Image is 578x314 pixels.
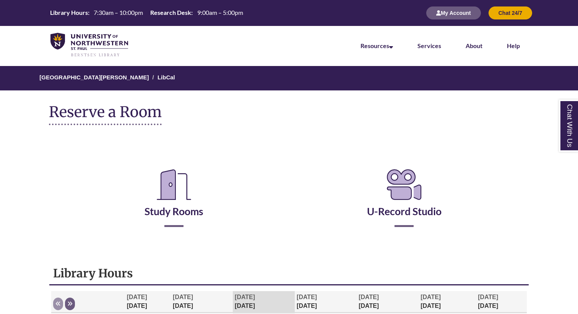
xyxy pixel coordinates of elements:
th: [DATE] [233,291,295,313]
a: Chat 24/7 [489,10,532,16]
a: My Account [426,10,481,16]
a: Help [507,42,520,49]
span: [DATE] [235,294,255,300]
a: Study Rooms [144,186,203,217]
a: About [466,42,482,49]
span: [DATE] [127,294,147,300]
span: [DATE] [478,294,498,300]
a: [GEOGRAPHIC_DATA][PERSON_NAME] [39,74,149,81]
h1: Library Hours [53,266,524,280]
button: My Account [426,6,481,19]
span: [DATE] [359,294,379,300]
th: [DATE] [419,291,476,313]
span: 9:00am – 5:00pm [197,9,243,16]
th: [DATE] [171,291,233,313]
a: Hours Today [47,8,246,18]
th: Library Hours: [47,8,91,17]
button: Next week [65,298,75,310]
span: [DATE] [421,294,441,300]
table: Hours Today [47,8,246,17]
img: UNWSP Library Logo [50,33,128,57]
div: Reserve a Room [49,144,529,250]
th: [DATE] [357,291,419,313]
th: [DATE] [476,291,526,313]
a: Services [417,42,441,49]
span: [DATE] [173,294,193,300]
button: Chat 24/7 [489,6,532,19]
th: [DATE] [295,291,357,313]
h1: Reserve a Room [49,104,162,125]
a: Resources [360,42,393,49]
span: 7:30am – 10:00pm [94,9,143,16]
nav: Breadcrumb [49,66,529,90]
th: Research Desk: [147,8,194,17]
a: LibCal [157,74,175,81]
a: U-Record Studio [367,186,442,217]
button: Previous week [53,298,63,310]
span: [DATE] [297,294,317,300]
th: [DATE] [125,291,171,313]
